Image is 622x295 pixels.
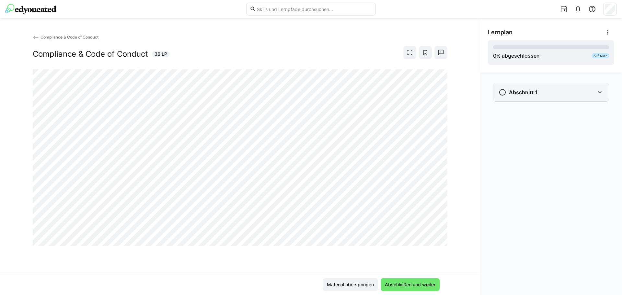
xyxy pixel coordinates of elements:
[40,35,98,40] span: Compliance & Code of Conduct
[384,281,436,288] span: Abschließen und weiter
[33,49,148,59] h2: Compliance & Code of Conduct
[493,52,496,59] span: 0
[381,278,440,291] button: Abschließen und weiter
[493,52,540,60] div: % abgeschlossen
[323,278,378,291] button: Material überspringen
[488,29,513,36] span: Lernplan
[256,6,372,12] input: Skills und Lernpfade durchsuchen…
[509,89,537,96] h3: Abschnitt 1
[326,281,375,288] span: Material überspringen
[33,35,99,40] a: Compliance & Code of Conduct
[155,51,167,57] span: 36 LP
[592,53,609,58] div: Auf Kurs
